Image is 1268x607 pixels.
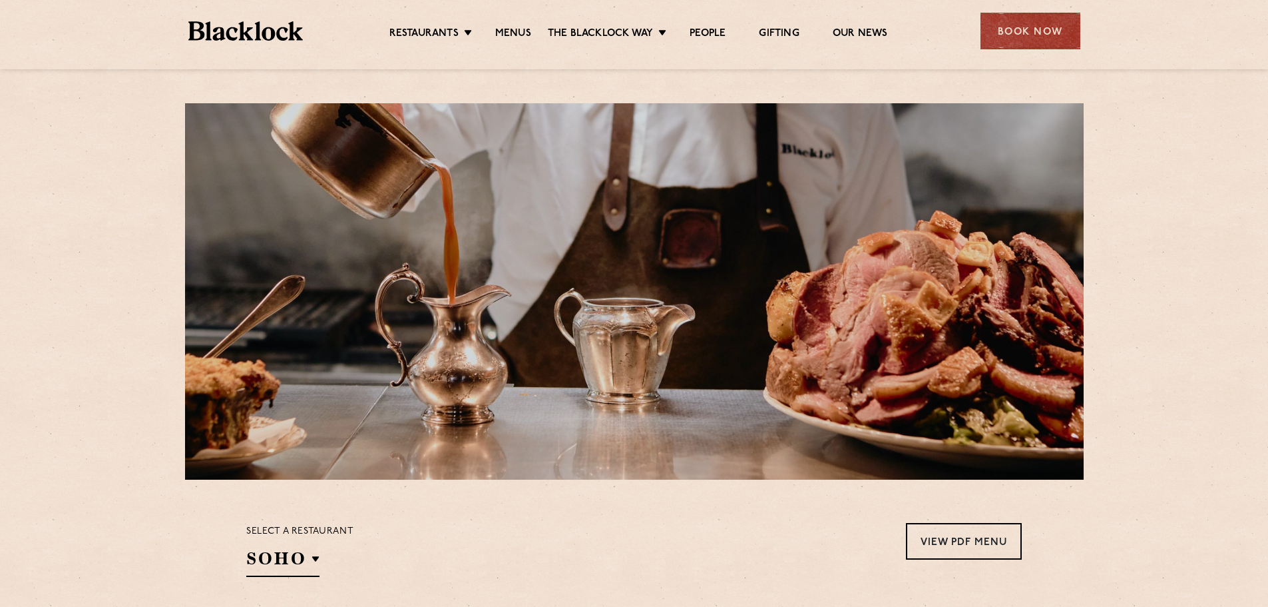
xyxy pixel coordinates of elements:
img: BL_Textured_Logo-footer-cropped.svg [188,21,304,41]
div: Book Now [980,13,1080,49]
a: View PDF Menu [906,523,1022,560]
p: Select a restaurant [246,523,353,540]
a: The Blacklock Way [548,27,653,42]
a: Our News [833,27,888,42]
a: Gifting [759,27,799,42]
a: Menus [495,27,531,42]
a: Restaurants [389,27,459,42]
a: People [690,27,726,42]
h2: SOHO [246,547,319,577]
